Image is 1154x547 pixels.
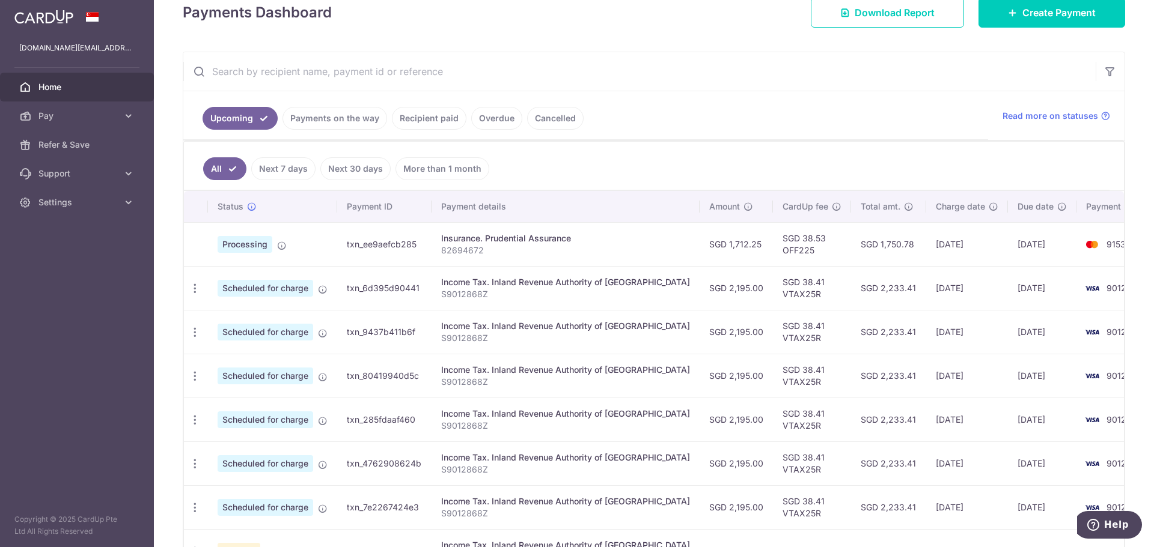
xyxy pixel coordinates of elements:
th: Payment ID [337,191,432,222]
div: Income Tax. Inland Revenue Authority of [GEOGRAPHIC_DATA] [441,276,690,288]
a: Cancelled [527,107,584,130]
span: Pay [38,110,118,122]
div: Income Tax. Inland Revenue Authority of [GEOGRAPHIC_DATA] [441,364,690,376]
span: Status [218,201,243,213]
td: txn_4762908624b [337,441,432,485]
span: 9153 [1107,239,1126,249]
td: txn_ee9aefcb285 [337,222,432,266]
span: Scheduled for charge [218,411,313,428]
td: SGD 38.41 VTAX25R [773,485,851,529]
span: Due date [1018,201,1054,213]
span: 9012 [1107,327,1126,337]
span: CardUp fee [783,201,828,213]
img: Bank Card [1080,281,1104,295]
p: [DOMAIN_NAME][EMAIL_ADDRESS][DOMAIN_NAME] [19,42,135,54]
span: Charge date [936,201,985,213]
h4: Payments Dashboard [183,2,332,23]
span: Scheduled for charge [218,367,313,384]
p: S9012868Z [441,507,690,519]
iframe: Opens a widget where you can find more information [1077,511,1142,541]
span: 9012 [1107,502,1126,512]
div: Income Tax. Inland Revenue Authority of [GEOGRAPHIC_DATA] [441,452,690,464]
img: CardUp [14,10,73,24]
div: Income Tax. Inland Revenue Authority of [GEOGRAPHIC_DATA] [441,408,690,420]
td: txn_9437b411b6f [337,310,432,354]
span: Refer & Save [38,139,118,151]
td: [DATE] [1008,266,1076,310]
td: [DATE] [1008,441,1076,485]
p: S9012868Z [441,376,690,388]
a: Upcoming [203,107,278,130]
td: SGD 2,233.41 [851,441,926,485]
span: Settings [38,196,118,208]
span: Download Report [855,5,935,20]
img: Bank Card [1080,413,1104,427]
td: SGD 38.41 VTAX25R [773,310,851,354]
img: Bank Card [1080,237,1104,252]
td: SGD 2,195.00 [700,485,773,529]
input: Search by recipient name, payment id or reference [183,52,1096,91]
td: SGD 2,195.00 [700,397,773,441]
img: Bank Card [1080,500,1104,515]
td: [DATE] [1008,310,1076,354]
div: Income Tax. Inland Revenue Authority of [GEOGRAPHIC_DATA] [441,320,690,332]
span: Create Payment [1022,5,1096,20]
img: Bank Card [1080,369,1104,383]
td: [DATE] [926,354,1008,397]
span: Scheduled for charge [218,324,313,340]
div: Insurance. Prudential Assurance [441,232,690,244]
a: Recipient paid [392,107,466,130]
img: Bank Card [1080,456,1104,471]
td: SGD 38.41 VTAX25R [773,397,851,441]
span: Read more on statuses [1003,110,1098,122]
a: All [203,157,246,180]
td: txn_80419940d5c [337,354,432,397]
p: S9012868Z [441,288,690,300]
td: txn_6d395d90441 [337,266,432,310]
img: Bank Card [1080,325,1104,339]
span: Amount [709,201,740,213]
p: S9012868Z [441,464,690,476]
span: 9012 [1107,458,1126,468]
a: Payments on the way [282,107,387,130]
a: More than 1 month [395,157,489,180]
td: [DATE] [926,397,1008,441]
p: S9012868Z [441,420,690,432]
td: SGD 2,233.41 [851,310,926,354]
td: [DATE] [1008,222,1076,266]
td: txn_285fdaaf460 [337,397,432,441]
td: SGD 38.41 VTAX25R [773,354,851,397]
div: Income Tax. Inland Revenue Authority of [GEOGRAPHIC_DATA] [441,495,690,507]
span: Home [38,81,118,93]
td: SGD 2,195.00 [700,354,773,397]
p: S9012868Z [441,332,690,344]
td: [DATE] [926,310,1008,354]
td: SGD 2,233.41 [851,354,926,397]
td: [DATE] [926,266,1008,310]
span: 9012 [1107,370,1126,381]
span: Total amt. [861,201,900,213]
span: Scheduled for charge [218,455,313,472]
td: SGD 2,233.41 [851,397,926,441]
td: SGD 2,233.41 [851,266,926,310]
td: SGD 1,750.78 [851,222,926,266]
td: SGD 1,712.25 [700,222,773,266]
td: SGD 2,233.41 [851,485,926,529]
a: Next 30 days [320,157,391,180]
td: [DATE] [1008,485,1076,529]
span: Scheduled for charge [218,280,313,297]
th: Payment details [432,191,700,222]
span: 9012 [1107,283,1126,293]
p: 82694672 [441,244,690,256]
a: Next 7 days [251,157,316,180]
span: Processing [218,236,272,253]
td: [DATE] [926,441,1008,485]
td: SGD 38.53 OFF225 [773,222,851,266]
td: [DATE] [1008,397,1076,441]
td: SGD 38.41 VTAX25R [773,266,851,310]
a: Read more on statuses [1003,110,1110,122]
a: Overdue [471,107,522,130]
td: [DATE] [926,485,1008,529]
td: SGD 2,195.00 [700,266,773,310]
